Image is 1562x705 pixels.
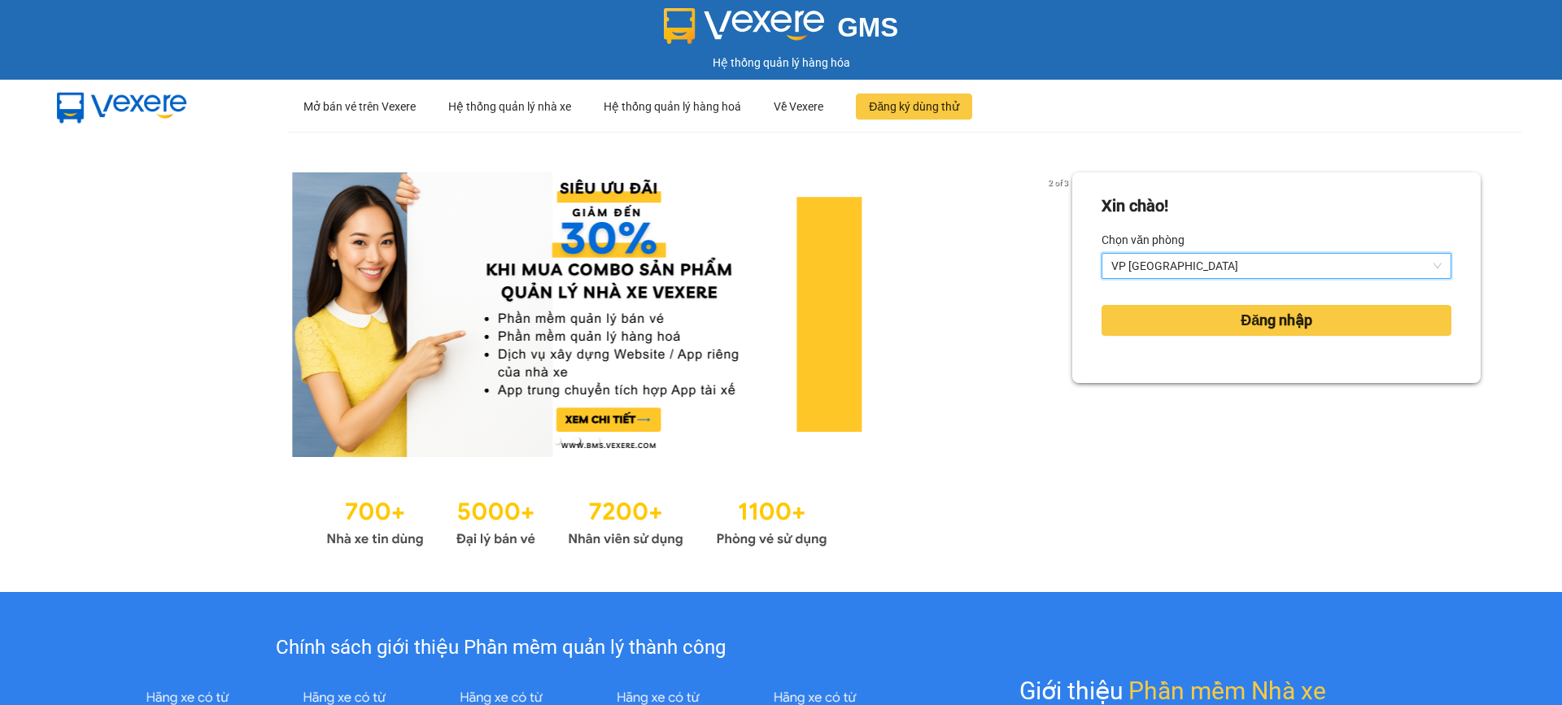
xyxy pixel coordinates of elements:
img: mbUUG5Q.png [41,80,203,133]
button: Đăng nhập [1102,305,1451,336]
div: Về Vexere [774,81,823,133]
div: Chính sách giới thiệu Phần mềm quản lý thành công [109,633,892,664]
li: slide item 2 [574,437,580,444]
img: Statistics.png [326,490,827,551]
a: GMS [664,24,899,37]
li: slide item 1 [554,437,561,444]
label: Chọn văn phòng [1102,227,1185,253]
button: previous slide / item [81,172,104,457]
div: Hệ thống quản lý hàng hóa [4,54,1558,72]
span: Đăng nhập [1241,309,1312,332]
div: Xin chào! [1102,194,1168,219]
span: VP Sài Gòn [1111,254,1442,278]
div: Hệ thống quản lý nhà xe [448,81,571,133]
div: Hệ thống quản lý hàng hoá [604,81,741,133]
p: 2 of 3 [1044,172,1072,194]
img: logo 2 [664,8,825,44]
li: slide item 3 [593,437,600,444]
div: Mở bán vé trên Vexere [303,81,416,133]
span: GMS [837,12,898,42]
button: Đăng ký dùng thử [856,94,972,120]
span: Đăng ký dùng thử [869,98,959,115]
button: next slide / item [1049,172,1072,457]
